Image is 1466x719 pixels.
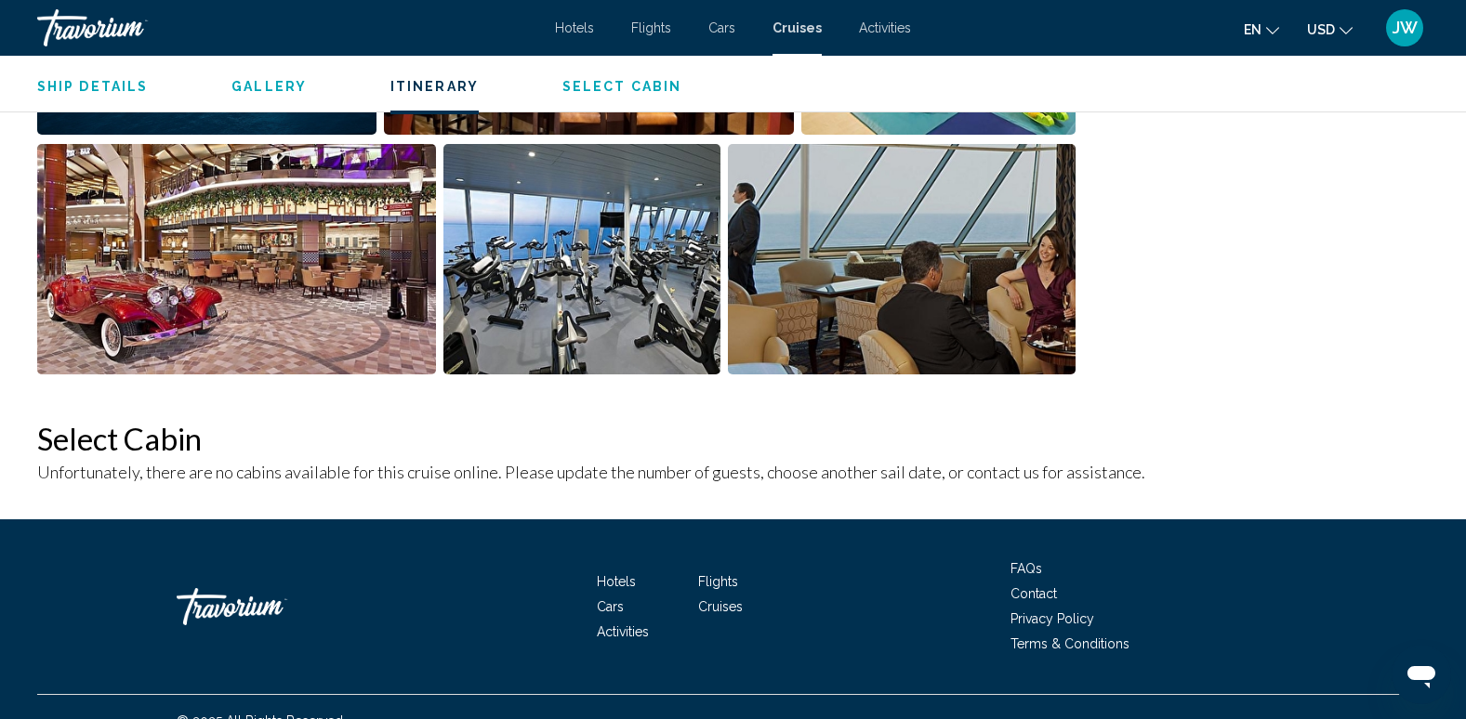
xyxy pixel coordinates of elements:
[443,143,721,375] button: Open full-screen image slider
[1307,16,1353,43] button: Change currency
[37,78,148,95] button: Ship Details
[390,78,479,95] button: Itinerary
[708,20,735,35] a: Cars
[37,420,1429,457] h2: Select Cabin
[37,79,148,94] span: Ship Details
[1307,22,1335,37] span: USD
[562,78,681,95] button: Select Cabin
[773,20,822,35] a: Cruises
[555,20,594,35] a: Hotels
[37,9,536,46] a: Travorium
[597,599,624,614] a: Cars
[597,574,636,589] a: Hotels
[1010,586,1057,601] a: Contact
[37,462,1145,482] span: Unfortunately, there are no cabins available for this cruise online. Please update the number of ...
[859,20,911,35] a: Activities
[597,624,649,639] a: Activities
[1010,636,1129,651] a: Terms & Conditions
[1010,611,1094,626] a: Privacy Policy
[177,579,363,634] a: Travorium
[698,599,743,614] a: Cruises
[1380,8,1429,47] button: User Menu
[1393,19,1418,37] span: JW
[1392,645,1451,704] iframe: Button to launch messaging window
[631,20,671,35] a: Flights
[1244,22,1261,37] span: en
[1010,561,1042,576] a: FAQs
[1244,16,1279,43] button: Change language
[37,143,436,375] button: Open full-screen image slider
[390,79,479,94] span: Itinerary
[231,79,307,94] span: Gallery
[231,78,307,95] button: Gallery
[562,79,681,94] span: Select Cabin
[698,574,738,589] a: Flights
[728,143,1076,375] button: Open full-screen image slider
